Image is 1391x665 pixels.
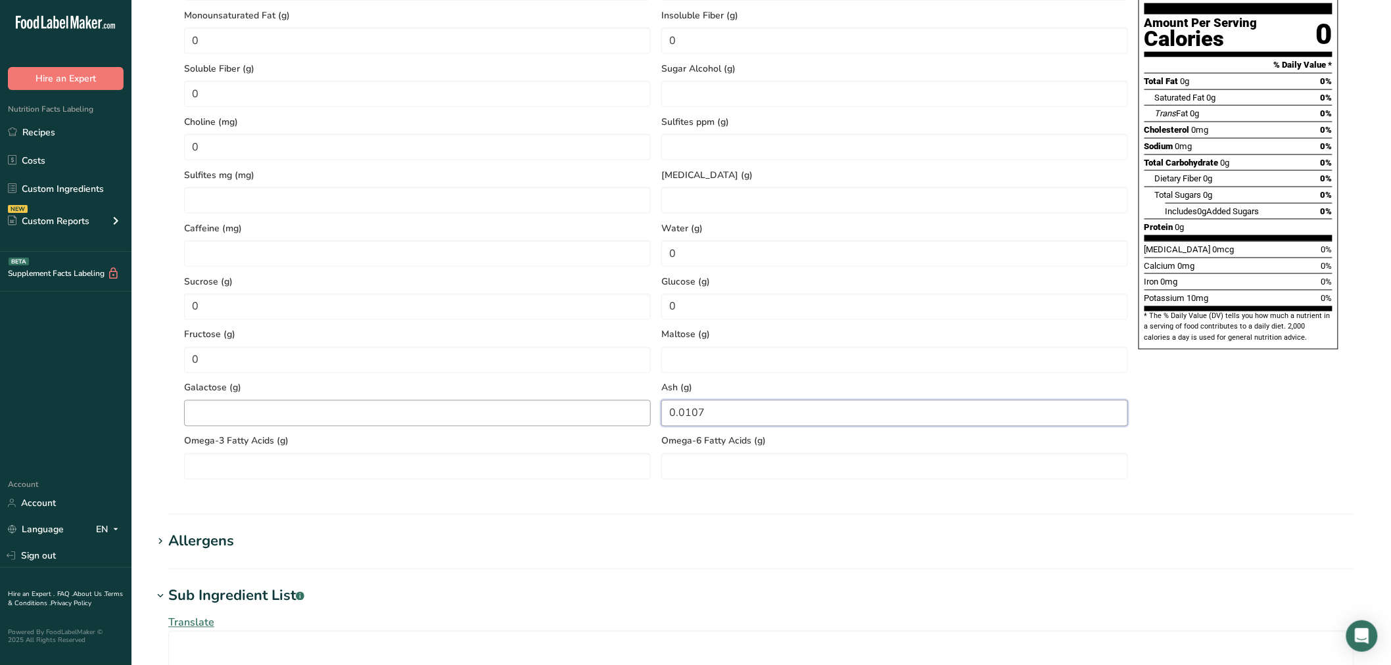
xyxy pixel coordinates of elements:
span: 0% [1321,173,1332,183]
span: Iron [1144,277,1159,287]
a: Hire an Expert . [8,589,55,599]
span: 0g [1204,190,1213,200]
span: 0% [1321,293,1332,303]
div: EN [96,522,124,538]
span: Soluble Fiber (g) [184,62,651,76]
div: Custom Reports [8,214,89,228]
span: 0mcg [1213,244,1235,254]
span: Fructose (g) [184,328,651,342]
span: 0g [1198,206,1207,216]
span: [MEDICAL_DATA] (g) [661,168,1128,182]
span: Includes Added Sugars [1166,206,1260,216]
div: NEW [8,205,28,213]
span: Choline (mg) [184,115,651,129]
span: 0mg [1175,141,1192,151]
span: Translate [168,616,214,630]
div: Calories [1144,30,1258,49]
div: Sub Ingredient List [168,585,304,607]
i: Trans [1155,108,1177,118]
section: * The % Daily Value (DV) tells you how much a nutrient in a serving of food contributes to a dail... [1144,311,1332,344]
span: Sodium [1144,141,1173,151]
span: Total Sugars [1155,190,1202,200]
span: 10mg [1187,293,1209,303]
span: 0mg [1192,125,1209,135]
span: Protein [1144,222,1173,232]
span: Insoluble Fiber (g) [661,9,1128,22]
span: Potassium [1144,293,1185,303]
span: 0% [1321,206,1332,216]
span: Maltose (g) [661,328,1128,342]
span: Sucrose (g) [184,275,651,288]
span: Sulfites mg (mg) [184,168,651,182]
a: Terms & Conditions . [8,589,123,608]
span: 0g [1207,93,1216,103]
span: 0g [1175,222,1185,232]
span: Galactose (g) [184,381,651,395]
span: Total Carbohydrate [1144,158,1219,168]
span: 0g [1181,76,1190,86]
div: Powered By FoodLabelMaker © 2025 All Rights Reserved [8,628,124,644]
span: 0% [1321,125,1332,135]
span: 0% [1321,108,1332,118]
section: % Daily Value * [1144,57,1332,73]
div: 0 [1316,17,1332,52]
span: Omega-6 Fatty Acids (g) [661,434,1128,448]
span: Saturated Fat [1155,93,1205,103]
button: Hire an Expert [8,67,124,90]
span: 0% [1321,141,1332,151]
div: Amount Per Serving [1144,17,1258,30]
span: Cholesterol [1144,125,1190,135]
span: 0% [1321,93,1332,103]
span: 0% [1321,76,1332,86]
span: 0g [1221,158,1230,168]
span: Sulfites ppm (g) [661,115,1128,129]
div: BETA [9,258,29,265]
span: Glucose (g) [661,275,1128,288]
a: Privacy Policy [51,599,91,608]
span: Caffeine (mg) [184,221,651,235]
span: Fat [1155,108,1189,118]
div: Open Intercom Messenger [1346,620,1378,652]
span: Monounsaturated Fat (g) [184,9,651,22]
span: Total Fat [1144,76,1179,86]
a: About Us . [73,589,105,599]
span: 0% [1321,158,1332,168]
span: [MEDICAL_DATA] [1144,244,1211,254]
a: Language [8,518,64,541]
span: 0% [1321,277,1332,287]
span: 0% [1321,190,1332,200]
span: Omega-3 Fatty Acids (g) [184,434,651,448]
span: 0% [1321,244,1332,254]
span: Calcium [1144,261,1176,271]
span: 0g [1204,173,1213,183]
span: Water (g) [661,221,1128,235]
a: FAQ . [57,589,73,599]
span: Dietary Fiber [1155,173,1202,183]
span: 0mg [1178,261,1195,271]
span: 0% [1321,261,1332,271]
span: Ash (g) [661,381,1128,395]
span: Sugar Alcohol (g) [661,62,1128,76]
div: Allergens [168,531,234,553]
span: 0g [1191,108,1200,118]
span: 0mg [1161,277,1178,287]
